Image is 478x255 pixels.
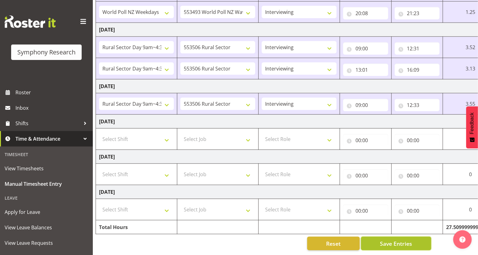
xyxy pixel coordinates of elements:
a: Apply for Leave [2,204,91,220]
input: Click to select... [343,99,388,111]
span: View Leave Balances [5,223,88,232]
button: Reset [307,237,360,250]
span: Roster [15,88,90,97]
span: Inbox [15,103,90,113]
input: Click to select... [395,205,440,217]
input: Click to select... [395,134,440,147]
td: Total Hours [96,220,177,234]
span: View Leave Requests [5,238,88,248]
button: Feedback - Show survey [466,106,478,148]
input: Click to select... [395,99,440,111]
span: Time & Attendance [15,134,80,143]
input: Click to select... [395,42,440,55]
span: Save Entries [380,240,412,248]
input: Click to select... [343,64,388,76]
div: Leave [2,192,91,204]
input: Click to select... [343,42,388,55]
div: Symphony Research [17,48,75,57]
div: Timesheet [2,148,91,161]
a: Manual Timesheet Entry [2,176,91,192]
input: Click to select... [343,205,388,217]
input: Click to select... [395,64,440,76]
span: Reset [326,240,341,248]
span: View Timesheets [5,164,88,173]
input: Click to select... [395,7,440,19]
span: Apply for Leave [5,207,88,217]
a: View Timesheets [2,161,91,176]
input: Click to select... [395,169,440,182]
a: View Leave Balances [2,220,91,235]
img: Rosterit website logo [5,15,56,28]
span: Manual Timesheet Entry [5,179,88,189]
span: Shifts [15,119,80,128]
input: Click to select... [343,169,388,182]
input: Click to select... [343,7,388,19]
a: View Leave Requests [2,235,91,251]
span: Feedback [469,113,475,134]
img: help-xxl-2.png [459,236,466,243]
button: Save Entries [361,237,431,250]
input: Click to select... [343,134,388,147]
